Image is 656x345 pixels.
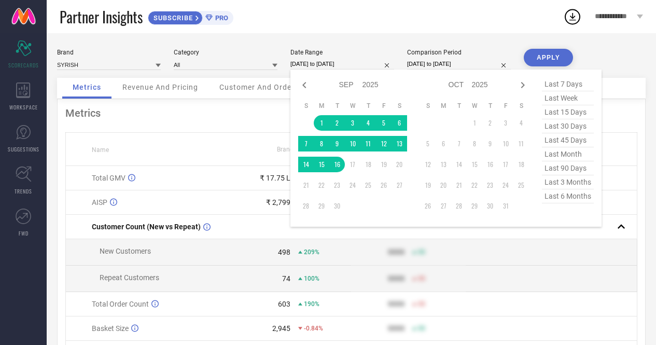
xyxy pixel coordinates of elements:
[304,300,319,308] span: 190%
[542,161,594,175] span: last 90 days
[513,115,529,131] td: Sat Oct 04 2025
[272,324,290,333] div: 2,945
[304,275,319,282] span: 100%
[329,115,345,131] td: Tue Sep 02 2025
[451,136,467,151] td: Tue Oct 07 2025
[329,136,345,151] td: Tue Sep 09 2025
[219,83,299,91] span: Customer And Orders
[122,83,198,91] span: Revenue And Pricing
[498,115,513,131] td: Fri Oct 03 2025
[329,157,345,172] td: Tue Sep 16 2025
[418,275,425,282] span: 50
[498,198,513,214] td: Fri Oct 31 2025
[19,229,29,237] span: FWD
[92,300,149,308] span: Total Order Count
[60,6,143,27] span: Partner Insights
[420,177,436,193] td: Sun Oct 19 2025
[482,136,498,151] td: Thu Oct 09 2025
[57,49,161,56] div: Brand
[345,136,360,151] td: Wed Sep 10 2025
[174,49,277,56] div: Category
[392,177,407,193] td: Sat Sep 27 2025
[513,102,529,110] th: Saturday
[392,157,407,172] td: Sat Sep 20 2025
[314,115,329,131] td: Mon Sep 01 2025
[345,177,360,193] td: Wed Sep 24 2025
[482,198,498,214] td: Thu Oct 30 2025
[513,177,529,193] td: Sat Oct 25 2025
[298,157,314,172] td: Sun Sep 14 2025
[345,102,360,110] th: Wednesday
[392,115,407,131] td: Sat Sep 06 2025
[467,157,482,172] td: Wed Oct 15 2025
[517,79,529,91] div: Next month
[345,157,360,172] td: Wed Sep 17 2025
[92,198,107,206] span: AISP
[418,300,425,308] span: 50
[148,14,196,22] span: SUBSCRIBE
[498,157,513,172] td: Fri Oct 17 2025
[329,198,345,214] td: Tue Sep 30 2025
[376,157,392,172] td: Fri Sep 19 2025
[360,102,376,110] th: Thursday
[345,115,360,131] td: Wed Sep 03 2025
[542,189,594,203] span: last 6 months
[148,8,233,25] a: SUBSCRIBEPRO
[407,49,511,56] div: Comparison Period
[65,107,637,119] div: Metrics
[376,115,392,131] td: Fri Sep 05 2025
[467,198,482,214] td: Wed Oct 29 2025
[498,102,513,110] th: Friday
[314,198,329,214] td: Mon Sep 29 2025
[420,102,436,110] th: Sunday
[451,102,467,110] th: Tuesday
[376,177,392,193] td: Fri Sep 26 2025
[376,136,392,151] td: Fri Sep 12 2025
[92,146,109,154] span: Name
[92,223,201,231] span: Customer Count (New vs Repeat)
[392,102,407,110] th: Saturday
[329,102,345,110] th: Tuesday
[467,177,482,193] td: Wed Oct 22 2025
[392,136,407,151] td: Sat Sep 13 2025
[298,177,314,193] td: Sun Sep 21 2025
[388,248,404,256] div: 9999
[513,157,529,172] td: Sat Oct 18 2025
[376,102,392,110] th: Friday
[407,59,511,70] input: Select comparison period
[467,136,482,151] td: Wed Oct 08 2025
[290,49,394,56] div: Date Range
[542,105,594,119] span: last 15 days
[314,177,329,193] td: Mon Sep 22 2025
[524,49,573,66] button: APPLY
[298,79,311,91] div: Previous month
[360,115,376,131] td: Thu Sep 04 2025
[436,102,451,110] th: Monday
[436,136,451,151] td: Mon Oct 06 2025
[542,175,594,189] span: last 3 months
[436,198,451,214] td: Mon Oct 27 2025
[314,136,329,151] td: Mon Sep 08 2025
[498,177,513,193] td: Fri Oct 24 2025
[9,103,38,111] span: WORKSPACE
[314,157,329,172] td: Mon Sep 15 2025
[467,102,482,110] th: Wednesday
[542,91,594,105] span: last week
[278,300,290,308] div: 603
[498,136,513,151] td: Fri Oct 10 2025
[482,157,498,172] td: Thu Oct 16 2025
[388,300,404,308] div: 9999
[92,174,125,182] span: Total GMV
[542,119,594,133] span: last 30 days
[92,324,129,333] span: Basket Size
[563,7,582,26] div: Open download list
[298,198,314,214] td: Sun Sep 28 2025
[467,115,482,131] td: Wed Oct 01 2025
[298,102,314,110] th: Sunday
[420,198,436,214] td: Sun Oct 26 2025
[388,274,404,283] div: 9999
[15,187,32,195] span: TRENDS
[329,177,345,193] td: Tue Sep 23 2025
[266,198,290,206] div: ₹ 2,799
[436,177,451,193] td: Mon Oct 20 2025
